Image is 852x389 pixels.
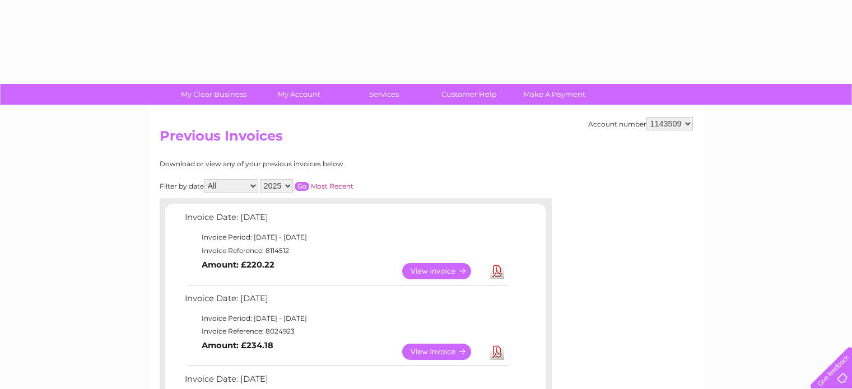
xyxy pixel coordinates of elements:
[588,117,693,130] div: Account number
[253,84,345,105] a: My Account
[167,84,260,105] a: My Clear Business
[423,84,515,105] a: Customer Help
[182,312,510,325] td: Invoice Period: [DATE] - [DATE]
[338,84,430,105] a: Services
[402,344,485,360] a: View
[160,160,454,168] div: Download or view any of your previous invoices below.
[182,231,510,244] td: Invoice Period: [DATE] - [DATE]
[490,344,504,360] a: Download
[160,128,693,149] h2: Previous Invoices
[490,263,504,279] a: Download
[402,263,485,279] a: View
[182,244,510,257] td: Invoice Reference: 8114512
[202,340,273,350] b: Amount: £234.18
[202,260,274,270] b: Amount: £220.22
[311,182,353,190] a: Most Recent
[508,84,600,105] a: Make A Payment
[160,179,454,193] div: Filter by date
[182,291,510,312] td: Invoice Date: [DATE]
[182,325,510,338] td: Invoice Reference: 8024923
[182,210,510,231] td: Invoice Date: [DATE]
